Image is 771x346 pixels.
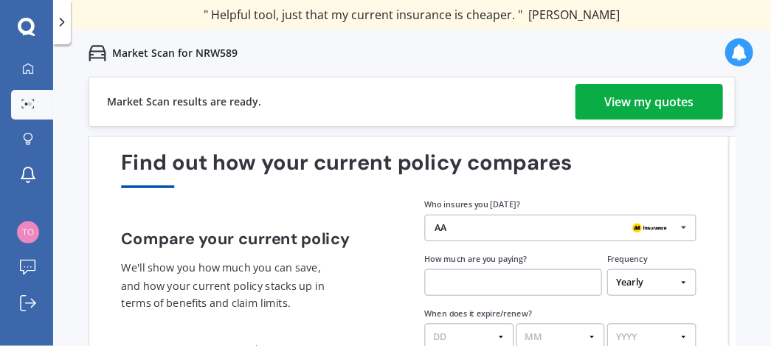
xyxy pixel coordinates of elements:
label: Who insures you [DATE]? [425,198,520,210]
img: AA.webp [629,220,671,236]
div: AA [435,224,446,233]
label: How much are you paying? [425,253,528,264]
label: When does it expire/renew? [425,308,532,319]
p: We'll show you how much you can save, and how your current policy stacks up in terms of benefits ... [121,259,333,312]
div: Market Scan results are ready. [107,77,261,126]
div: Find out how your current policy compares [121,150,696,188]
h4: Compare your current policy [121,230,393,249]
div: View my quotes [605,84,694,120]
a: View my quotes [575,84,723,120]
label: Frequency [607,253,647,264]
img: car.f15378c7a67c060ca3f3.svg [89,44,106,62]
img: 6b7e20cd4a37f5af365eb3a0a33b379f [17,221,39,243]
p: Market Scan for NRW589 [112,46,238,60]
